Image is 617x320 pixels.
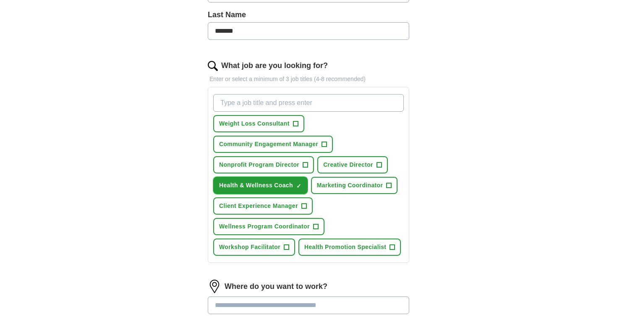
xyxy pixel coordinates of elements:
span: Health & Wellness Coach [219,181,293,190]
span: Client Experience Manager [219,202,298,210]
button: Health & Wellness Coach✓ [213,177,308,194]
span: Nonprofit Program Director [219,160,299,169]
button: Community Engagement Manager [213,136,333,153]
img: search.png [208,61,218,71]
button: Workshop Facilitator [213,239,295,256]
button: Weight Loss Consultant [213,115,304,132]
span: Wellness Program Coordinator [219,222,310,231]
button: Marketing Coordinator [311,177,397,194]
button: Wellness Program Coordinator [213,218,324,235]
button: Health Promotion Specialist [298,239,401,256]
label: Last Name [208,9,409,21]
p: Enter or select a minimum of 3 job titles (4-8 recommended) [208,75,409,84]
span: Health Promotion Specialist [304,243,386,252]
span: Creative Director [323,160,373,169]
input: Type a job title and press enter [213,94,404,112]
span: ✓ [296,183,301,189]
span: Marketing Coordinator [317,181,383,190]
button: Creative Director [317,156,388,173]
span: Community Engagement Manager [219,140,318,149]
button: Nonprofit Program Director [213,156,314,173]
label: Where do you want to work? [225,281,327,292]
span: Weight Loss Consultant [219,119,290,128]
label: What job are you looking for? [221,60,328,71]
img: location.png [208,280,221,293]
span: Workshop Facilitator [219,243,280,252]
button: Client Experience Manager [213,197,313,215]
